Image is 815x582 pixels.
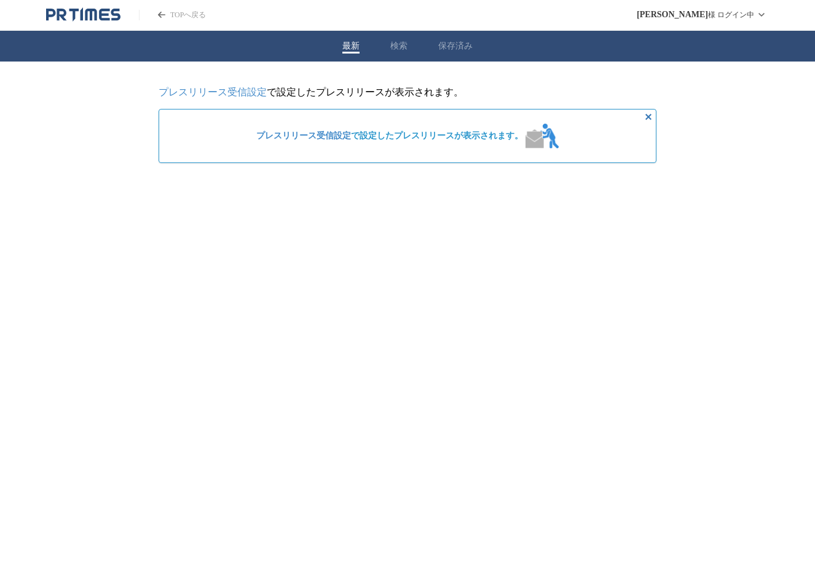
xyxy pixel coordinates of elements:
a: PR TIMESのトップページはこちら [46,7,120,22]
button: 保存済み [438,41,473,52]
a: プレスリリース受信設定 [256,131,351,140]
p: で設定したプレスリリースが表示されます。 [159,86,656,99]
a: プレスリリース受信設定 [159,87,267,97]
button: 最新 [342,41,360,52]
span: [PERSON_NAME] [637,10,708,20]
a: PR TIMESのトップページはこちら [139,10,206,20]
button: 検索 [390,41,407,52]
span: で設定したプレスリリースが表示されます。 [256,130,523,142]
button: 非表示にする [641,110,656,124]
